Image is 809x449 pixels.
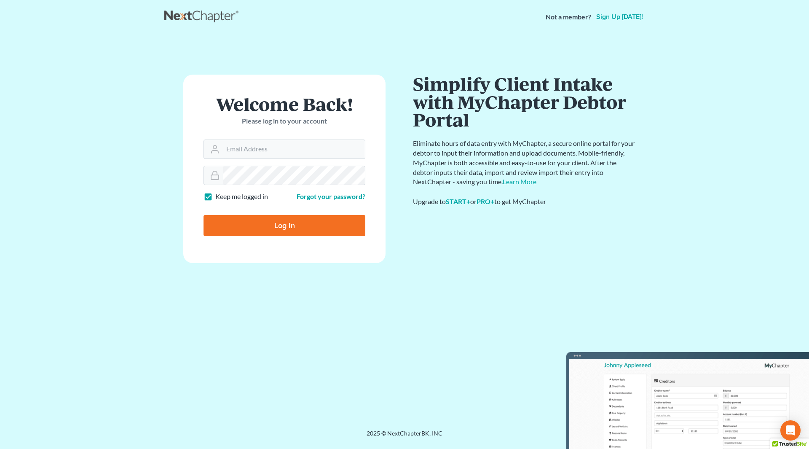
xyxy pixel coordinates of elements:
h1: Simplify Client Intake with MyChapter Debtor Portal [413,75,636,129]
a: Sign up [DATE]! [595,13,645,20]
p: Eliminate hours of data entry with MyChapter, a secure online portal for your debtor to input the... [413,139,636,187]
a: PRO+ [477,197,494,205]
label: Keep me logged in [215,192,268,202]
div: Upgrade to or to get MyChapter [413,197,636,207]
input: Email Address [223,140,365,159]
h1: Welcome Back! [204,95,365,113]
div: Open Intercom Messenger [780,420,801,441]
p: Please log in to your account [204,116,365,126]
a: Forgot your password? [297,192,365,200]
input: Log In [204,215,365,236]
strong: Not a member? [546,12,591,22]
div: 2025 © NextChapterBK, INC [164,429,645,444]
a: Learn More [503,177,536,186]
a: START+ [446,197,470,205]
